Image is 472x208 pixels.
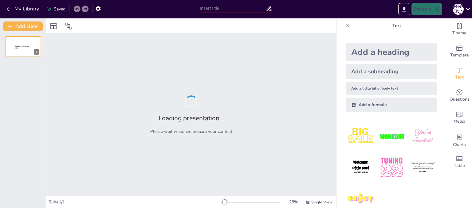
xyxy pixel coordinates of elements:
img: 5.jpeg [377,153,406,182]
span: Theme [452,30,466,37]
button: А [PERSON_NAME] [453,3,464,15]
span: Media [454,118,466,125]
span: Table [454,162,465,169]
div: Get real-time input from your audience [447,85,472,107]
div: 1 [5,36,41,56]
div: 28 % [286,199,301,205]
img: 6.jpeg [409,153,437,182]
div: 1 [34,49,39,55]
button: Present [411,3,442,15]
div: Add text boxes [447,63,472,85]
span: Text [455,74,464,81]
span: Single View [311,200,332,205]
div: Add a little bit of body text [346,82,437,95]
span: Questions [450,96,470,103]
div: Saved [46,6,65,12]
p: Text [352,18,441,33]
img: 1.jpeg [346,122,375,151]
button: Add slide [3,21,43,31]
div: А [PERSON_NAME] [453,4,464,15]
span: Position [65,22,72,30]
div: Slide 1 / 1 [49,199,221,205]
p: Please wait while we prepare your content [150,129,232,134]
button: Export to PowerPoint [398,3,410,15]
div: Add a table [447,151,472,173]
img: 4.jpeg [346,153,375,182]
span: Template [450,52,469,59]
div: Layout [49,21,58,31]
span: Charts [453,141,466,148]
img: 2.jpeg [377,122,406,151]
div: Change the overall theme [447,18,472,40]
button: My Library [5,4,42,14]
div: Add ready made slides [447,40,472,63]
input: Insert title [200,4,266,13]
div: Add images, graphics, shapes or video [447,107,472,129]
div: Add a formula [346,98,437,112]
div: Add charts and graphs [447,129,472,151]
div: Add a heading [346,43,437,61]
img: 3.jpeg [409,122,437,151]
div: Add a subheading [346,64,437,79]
h2: Loading presentation... [159,114,224,122]
span: Sendsteps presentation editor [15,45,29,49]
